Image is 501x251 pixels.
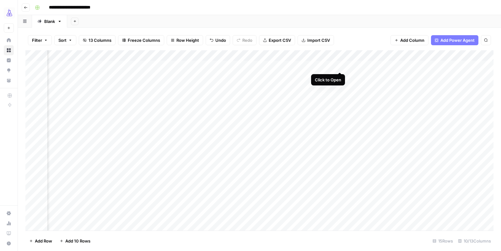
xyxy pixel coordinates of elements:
[4,75,14,85] a: Your Data
[4,5,14,21] button: Workspace: AirOps Growth
[307,37,330,43] span: Import CSV
[269,37,291,43] span: Export CSV
[32,37,42,43] span: Filter
[259,35,295,45] button: Export CSV
[79,35,116,45] button: 13 Columns
[4,45,14,55] a: Browse
[44,18,55,25] div: Blank
[118,35,164,45] button: Freeze Columns
[56,236,94,246] button: Add 10 Rows
[4,55,14,65] a: Insights
[298,35,334,45] button: Import CSV
[455,236,493,246] div: 10/13 Columns
[440,37,475,43] span: Add Power Agent
[4,238,14,248] button: Help + Support
[430,236,455,246] div: 15 Rows
[4,7,15,19] img: AirOps Growth Logo
[128,37,160,43] span: Freeze Columns
[28,35,52,45] button: Filter
[206,35,230,45] button: Undo
[32,15,67,28] a: Blank
[215,37,226,43] span: Undo
[233,35,256,45] button: Redo
[167,35,203,45] button: Row Height
[400,37,424,43] span: Add Column
[89,37,111,43] span: 13 Columns
[315,77,341,83] div: Click to Open
[4,65,14,75] a: Opportunities
[391,35,428,45] button: Add Column
[176,37,199,43] span: Row Height
[35,238,52,244] span: Add Row
[4,218,14,228] a: Usage
[58,37,67,43] span: Sort
[65,238,90,244] span: Add 10 Rows
[4,208,14,218] a: Settings
[431,35,478,45] button: Add Power Agent
[4,35,14,45] a: Home
[25,236,56,246] button: Add Row
[4,228,14,238] a: Learning Hub
[54,35,76,45] button: Sort
[242,37,252,43] span: Redo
